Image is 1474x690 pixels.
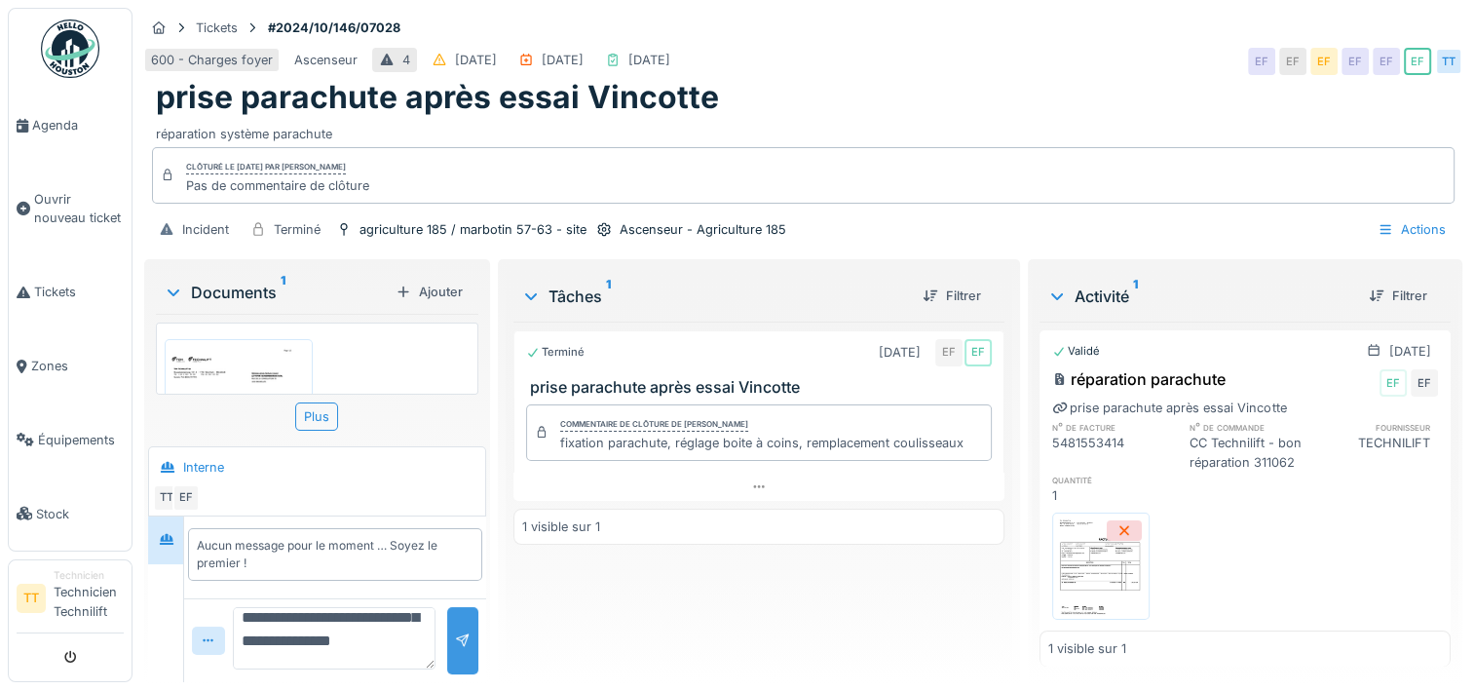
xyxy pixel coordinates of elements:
[560,434,964,452] div: fixation parachute, réglage boite à coins, remplacement coulisseaux
[32,116,124,134] span: Agenda
[9,329,132,403] a: Zones
[1380,369,1407,397] div: EF
[36,505,124,523] span: Stock
[31,357,124,375] span: Zones
[1373,48,1400,75] div: EF
[1052,474,1177,486] h6: quantité
[915,283,989,309] div: Filtrer
[170,344,308,540] img: aubgbbzgxdlig9ce0707xbdqrq1e
[156,117,1451,143] div: réparation système parachute
[9,255,132,329] a: Tickets
[628,51,670,69] div: [DATE]
[54,568,124,629] li: Technicien Technilift
[542,51,584,69] div: [DATE]
[54,568,124,583] div: Technicien
[1313,434,1438,471] div: TECHNILIFT
[186,176,369,195] div: Pas de commentaire de clôture
[1313,421,1438,434] h6: fournisseur
[964,339,992,366] div: EF
[281,281,285,304] sup: 1
[182,220,229,239] div: Incident
[1190,434,1314,471] div: CC Technilift - bon réparation 311062
[1248,48,1275,75] div: EF
[172,484,200,512] div: EF
[1435,48,1462,75] div: TT
[153,484,180,512] div: TT
[1052,421,1177,434] h6: n° de facture
[359,220,586,239] div: agriculture 185 / marbotin 57-63 - site
[1133,285,1138,308] sup: 1
[164,281,388,304] div: Documents
[1361,283,1435,309] div: Filtrer
[34,190,124,227] span: Ouvrir nouveau ticket
[17,568,124,633] a: TT TechnicienTechnicien Technilift
[294,51,358,69] div: Ascenseur
[1404,48,1431,75] div: EF
[1369,215,1455,244] div: Actions
[186,161,346,174] div: Clôturé le [DATE] par [PERSON_NAME]
[1342,48,1369,75] div: EF
[1190,421,1314,434] h6: n° de commande
[260,19,408,37] strong: #2024/10/146/07028
[388,279,471,305] div: Ajouter
[1048,639,1126,658] div: 1 visible sur 1
[9,89,132,163] a: Agenda
[455,51,497,69] div: [DATE]
[9,402,132,477] a: Équipements
[274,220,321,239] div: Terminé
[41,19,99,78] img: Badge_color-CXgf-gQk.svg
[156,79,719,116] h1: prise parachute après essai Vincotte
[1052,486,1177,505] div: 1
[9,163,132,255] a: Ouvrir nouveau ticket
[38,431,124,449] span: Équipements
[196,19,238,37] div: Tickets
[1279,48,1306,75] div: EF
[1389,342,1431,361] div: [DATE]
[1052,343,1100,360] div: Validé
[879,343,921,362] div: [DATE]
[197,537,473,572] div: Aucun message pour le moment … Soyez le premier !
[1411,369,1438,397] div: EF
[1310,48,1338,75] div: EF
[560,418,748,432] div: Commentaire de clôture de [PERSON_NAME]
[1057,517,1145,615] img: nvzwyh2s7y70nfdqm47ru4m7fmff
[295,402,338,431] div: Plus
[530,378,996,397] h3: prise parachute après essai Vincotte
[402,51,410,69] div: 4
[522,517,600,536] div: 1 visible sur 1
[183,458,224,477] div: Interne
[620,220,786,239] div: Ascenseur - Agriculture 185
[151,51,273,69] div: 600 - Charges foyer
[521,285,907,308] div: Tâches
[526,344,585,361] div: Terminé
[935,339,963,366] div: EF
[1047,285,1353,308] div: Activité
[1052,434,1177,471] div: 5481553414
[34,283,124,301] span: Tickets
[606,285,611,308] sup: 1
[9,477,132,551] a: Stock
[17,584,46,613] li: TT
[1052,399,1286,417] div: prise parachute après essai Vincotte
[1052,367,1226,391] div: réparation parachute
